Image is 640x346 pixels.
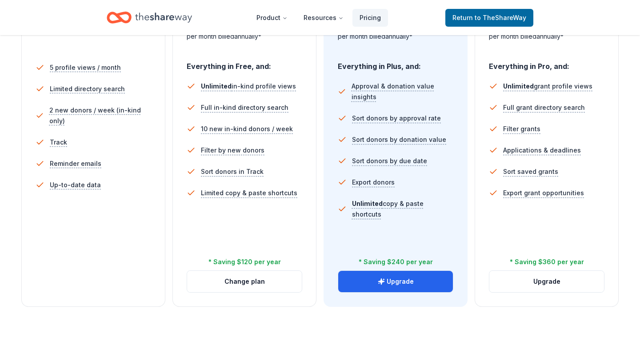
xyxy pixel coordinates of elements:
[352,200,424,218] span: copy & paste shortcuts
[201,82,232,90] span: Unlimited
[510,257,584,267] div: * Saving $360 per year
[249,9,295,27] button: Product
[338,53,453,72] div: Everything in Plus, and:
[489,53,604,72] div: Everything in Pro, and:
[489,31,604,42] div: per month billed annually*
[201,166,264,177] span: Sort donors in Track
[201,102,288,113] span: Full in-kind directory search
[503,166,558,177] span: Sort saved grants
[352,156,427,166] span: Sort donors by due date
[503,102,585,113] span: Full grant directory search
[489,271,604,292] button: Upgrade
[201,124,293,134] span: 10 new in-kind donors / week
[249,7,388,28] nav: Main
[187,271,302,292] button: Change plan
[445,9,533,27] a: Returnto TheShareWay
[503,82,592,90] span: grant profile views
[475,14,526,21] span: to TheShareWay
[50,180,101,190] span: Up-to-date data
[50,84,125,94] span: Limited directory search
[50,158,101,169] span: Reminder emails
[187,31,302,42] div: per month billed annually*
[352,9,388,27] a: Pricing
[352,113,441,124] span: Sort donors by approval rate
[503,82,534,90] span: Unlimited
[208,257,281,267] div: * Saving $120 per year
[338,31,453,42] div: per month billed annually*
[187,53,302,72] div: Everything in Free, and:
[503,124,540,134] span: Filter grants
[359,257,433,267] div: * Saving $240 per year
[352,134,446,145] span: Sort donors by donation value
[503,145,581,156] span: Applications & deadlines
[50,137,67,148] span: Track
[107,7,192,28] a: Home
[452,12,526,23] span: Return
[50,62,121,73] span: 5 profile views / month
[352,81,453,102] span: Approval & donation value insights
[296,9,351,27] button: Resources
[503,188,584,198] span: Export grant opportunities
[49,105,151,126] span: 2 new donors / week (in-kind only)
[201,82,296,90] span: in-kind profile views
[352,177,395,188] span: Export donors
[201,188,297,198] span: Limited copy & paste shortcuts
[338,271,453,292] button: Upgrade
[352,200,383,207] span: Unlimited
[201,145,264,156] span: Filter by new donors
